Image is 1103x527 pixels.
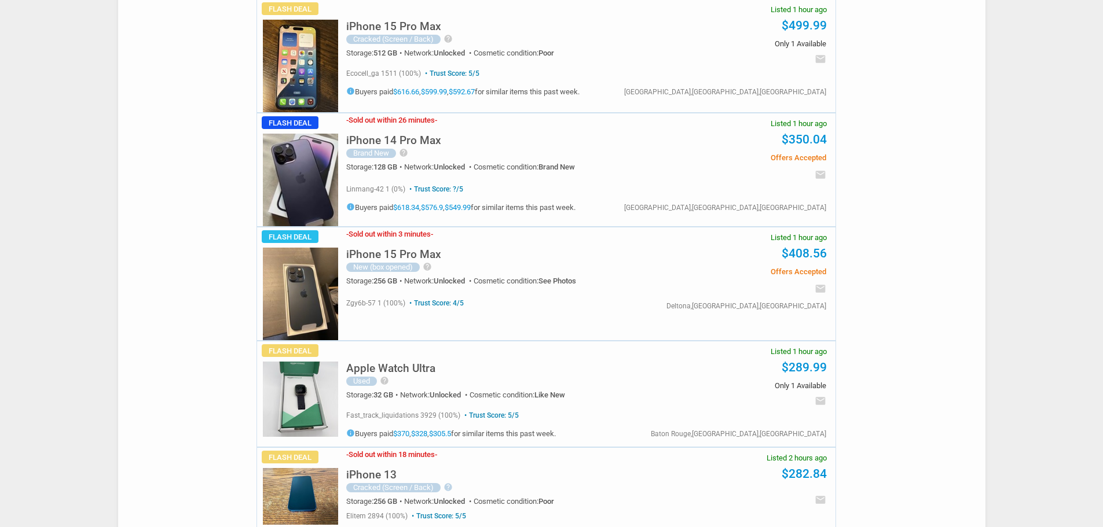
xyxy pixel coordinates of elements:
[346,483,441,492] div: Cracked (Screen / Back)
[474,497,554,505] div: Cosmetic condition:
[462,411,519,419] span: Trust Score: 5/5
[380,376,389,385] i: help
[651,382,826,389] span: Only 1 Available
[651,268,826,275] span: Offers Accepted
[263,468,338,525] img: s-l225.jpg
[346,137,441,146] a: iPhone 14 Pro Max
[346,429,556,437] h5: Buyers paid , , for similar items this past week.
[782,132,827,146] a: $350.04
[444,482,453,492] i: help
[263,362,338,437] img: s-l225.jpg
[346,450,349,459] span: -
[782,467,827,481] a: $282.84
[434,49,465,57] span: Unlocked
[346,277,404,285] div: Storage:
[430,390,461,399] span: Unlocked
[444,34,453,43] i: help
[346,202,576,211] h5: Buyers paid , , for similar items this past week.
[263,20,338,112] img: s-l225.jpg
[815,53,826,65] i: email
[624,204,826,211] div: [GEOGRAPHIC_DATA],[GEOGRAPHIC_DATA],[GEOGRAPHIC_DATA]
[346,163,404,171] div: Storage:
[815,169,826,180] i: email
[421,203,443,212] a: $576.9
[421,87,447,96] a: $599.99
[346,87,355,95] i: info
[393,87,419,96] a: $616.66
[262,116,318,129] span: Flash Deal
[346,497,404,505] div: Storage:
[263,248,338,340] img: s-l225.jpg
[782,360,827,374] a: $289.99
[474,277,576,285] div: Cosmetic condition:
[435,116,437,124] span: -
[346,411,460,419] span: fast_track_liquidations 3929 (100%)
[429,429,451,438] a: $305.5
[534,390,565,399] span: Like New
[346,299,405,307] span: zgy6b-57 1 (100%)
[538,49,554,57] span: Poor
[263,134,338,226] img: s-l225.jpg
[262,230,318,243] span: Flash Deal
[407,299,464,307] span: Trust Score: 4/5
[346,23,441,32] a: iPhone 15 Pro Max
[538,497,554,506] span: Poor
[767,454,827,462] span: Listed 2 hours ago
[346,249,441,260] h5: iPhone 15 Pro Max
[373,277,397,285] span: 256 GB
[434,277,465,285] span: Unlocked
[624,89,826,95] div: [GEOGRAPHIC_DATA],[GEOGRAPHIC_DATA],[GEOGRAPHIC_DATA]
[346,251,441,260] a: iPhone 15 Pro Max
[393,203,419,212] a: $618.34
[474,49,554,57] div: Cosmetic condition:
[346,87,580,95] h5: Buyers paid , , for similar items this past week.
[346,21,441,32] h5: iPhone 15 Pro Max
[346,512,408,520] span: elitem 2894 (100%)
[771,234,827,241] span: Listed 1 hour ago
[407,185,463,193] span: Trust Score: ?/5
[346,471,397,480] a: iPhone 13
[538,163,575,171] span: Brand New
[651,40,826,47] span: Only 1 Available
[411,429,427,438] a: $328
[815,283,826,294] i: email
[346,451,437,458] h3: Sold out within 18 minutes
[346,202,355,211] i: info
[346,149,396,158] div: Brand New
[346,116,349,124] span: -
[435,450,437,459] span: -
[393,429,409,438] a: $370
[262,344,318,357] span: Flash Deal
[373,163,397,171] span: 128 GB
[404,277,474,285] div: Network:
[434,497,465,506] span: Unlocked
[346,377,377,386] div: Used
[771,6,827,13] span: Listed 1 hour ago
[782,19,827,32] a: $499.99
[262,451,318,463] span: Flash Deal
[373,390,393,399] span: 32 GB
[404,49,474,57] div: Network:
[373,49,397,57] span: 512 GB
[346,363,435,374] h5: Apple Watch Ultra
[346,429,355,437] i: info
[771,348,827,355] span: Listed 1 hour ago
[346,391,400,399] div: Storage:
[431,230,433,238] span: -
[474,163,575,171] div: Cosmetic condition:
[651,154,826,161] span: Offers Accepted
[423,262,432,271] i: help
[346,69,421,78] span: ecocell_ga 1511 (100%)
[771,120,827,127] span: Listed 1 hour ago
[651,430,826,437] div: Baton Rouge,[GEOGRAPHIC_DATA],[GEOGRAPHIC_DATA]
[346,230,349,238] span: -
[346,230,433,238] h3: Sold out within 3 minutes
[666,303,826,309] div: Deltona,[GEOGRAPHIC_DATA],[GEOGRAPHIC_DATA]
[449,87,475,96] a: $592.67
[409,512,466,520] span: Trust Score: 5/5
[346,365,435,374] a: Apple Watch Ultra
[346,263,420,272] div: New (box opened)
[470,391,565,399] div: Cosmetic condition:
[434,163,465,171] span: Unlocked
[346,469,397,480] h5: iPhone 13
